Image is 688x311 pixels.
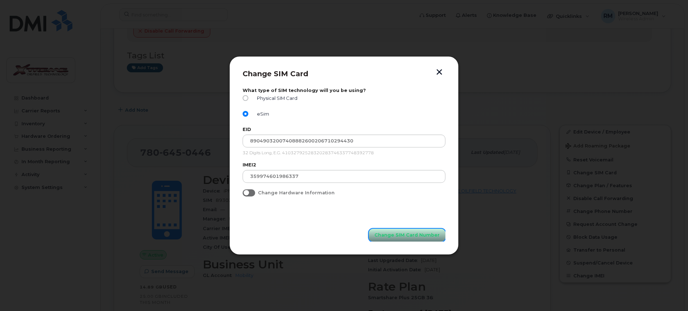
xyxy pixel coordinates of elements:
p: 32 Digits Long, E.G. 41032792528320283746337748392778 [243,150,445,156]
span: Change Hardware Information [258,190,335,195]
label: IMEI2 [243,162,445,167]
span: eSim [254,111,269,117]
button: Change SIM Card Number [369,229,445,242]
span: Change SIM Card Number [374,232,440,238]
span: Change SIM Card [243,69,308,78]
input: Input your IMEI2 Number [243,170,445,183]
span: Physical SIM Card [254,96,297,101]
label: What type of SIM technology will you be using? [243,88,445,93]
input: Input Your EID Number [243,135,445,147]
input: Change Hardware Information [243,189,248,195]
label: EID [243,127,445,132]
iframe: Messenger Launcher [657,280,683,306]
input: eSim [243,111,248,117]
input: Physical SIM Card [243,95,248,101]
